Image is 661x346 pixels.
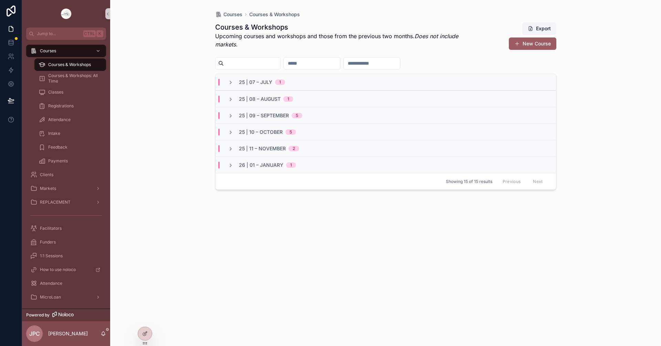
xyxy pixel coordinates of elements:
a: Funders [26,236,106,248]
span: 26 | 01 – January [239,162,283,169]
span: Classes [48,89,63,95]
span: Courses [40,48,56,54]
span: Attendance [40,281,62,286]
span: Registrations [48,103,74,109]
h1: Courses & Workshops [215,22,470,32]
span: JPC [29,329,40,338]
span: Ctrl [83,30,96,37]
span: Feedback [48,144,67,150]
span: Attendance [48,117,71,122]
div: 1 [290,162,292,168]
span: Intake [48,131,60,136]
div: 5 [290,129,292,135]
div: 1 [287,96,289,102]
button: Export [522,22,556,35]
span: Powered by [26,312,50,318]
span: How to use noloco [40,267,76,272]
a: Courses & Workshops [34,58,106,71]
em: Does not include markets. [215,33,458,48]
span: Payments [48,158,68,164]
a: Powered by [22,309,110,321]
span: Clients [40,172,53,177]
span: Courses & Workshops [48,62,91,67]
a: Feedback [34,141,106,153]
span: Courses & Workshops: All Time [48,73,99,84]
button: Jump to...CtrlK [26,28,106,40]
span: 25 | 11 – November [239,145,286,152]
span: Showing 15 of 15 results [446,179,492,184]
span: Courses [223,11,242,18]
span: 1:1 Sessions [40,253,63,259]
a: MicroLoan [26,291,106,303]
span: Markets [40,186,56,191]
a: Attendance [26,277,106,290]
button: New Course [509,37,556,50]
div: 2 [293,146,295,151]
a: Registrations [34,100,106,112]
span: Funders [40,239,56,245]
span: 25 | 09 – September [239,112,289,119]
a: Payments [34,155,106,167]
a: How to use noloco [26,263,106,276]
p: Upcoming courses and workshops and those from the previous two months. [215,32,470,48]
a: Courses & Workshops: All Time [34,72,106,85]
div: 5 [296,113,298,118]
span: Facilitators [40,226,62,231]
span: 25 | 10 – October [239,129,283,136]
div: scrollable content [22,40,110,309]
a: Attendance [34,113,106,126]
a: Clients [26,169,106,181]
p: [PERSON_NAME] [48,330,88,337]
span: MicroLoan [40,294,61,300]
a: Markets [26,182,106,195]
a: 1:1 Sessions [26,250,106,262]
a: Intake [34,127,106,140]
span: 25 | 07 – July [239,79,272,86]
a: Courses [26,45,106,57]
span: REPLACEMENT [40,199,71,205]
a: Courses [215,11,242,18]
img: App logo [61,8,72,19]
a: REPLACEMENT [26,196,106,208]
span: K [97,31,103,36]
a: Courses & Workshops [249,11,300,18]
a: Facilitators [26,222,106,235]
a: Classes [34,86,106,98]
span: Jump to... [37,31,81,36]
div: 1 [279,79,281,85]
span: 25 | 08 – August [239,96,281,102]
